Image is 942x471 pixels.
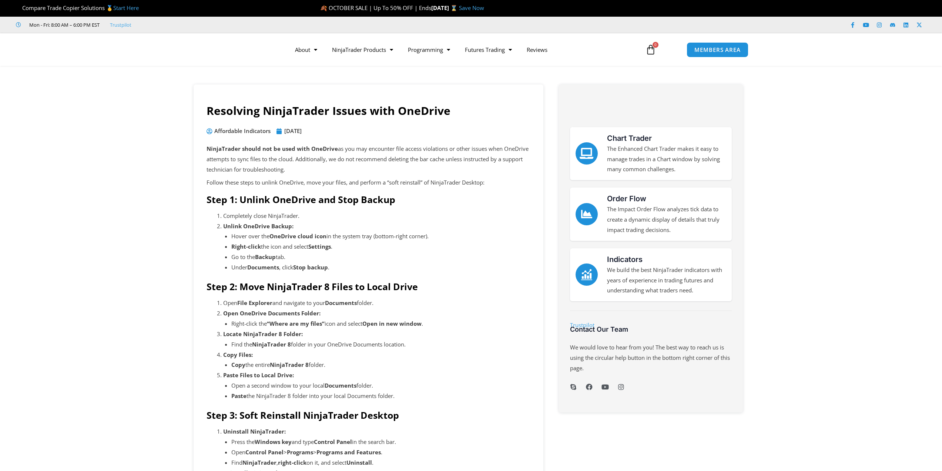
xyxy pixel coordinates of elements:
[576,142,598,165] a: Chart Trader
[288,41,637,58] nav: Menu
[267,320,325,327] strong: “Where are my files”
[288,41,325,58] a: About
[207,409,399,421] strong: Step 3: Soft Reinstall NinjaTrader Desktop
[231,231,530,242] li: Hover over the in the system tray (bottom-right corner).
[231,242,530,252] li: the icon and select .
[459,4,484,11] a: Save Now
[231,361,245,368] strong: Copy
[231,319,530,329] li: Right-click the icon and select .
[231,392,247,399] strong: Paste
[231,243,261,250] strong: Right-click
[113,4,139,11] a: Start Here
[16,4,139,11] span: Compare Trade Copier Solutions 🥇
[607,204,726,235] p: The Impact Order Flow analyzes tick data to create a dynamic display of details that truly impact...
[362,320,422,327] strong: Open in new window
[607,265,726,296] p: We build the best NinjaTrader indicators with years of experience in trading futures and understa...
[308,243,331,250] strong: Settings
[223,298,530,308] li: Open and navigate to your folder.
[223,222,294,230] strong: Unlink OneDrive Backup:
[255,253,276,261] strong: Backup
[231,381,530,391] li: Open a second window to your local folder.
[325,299,357,306] strong: Documents
[325,41,400,58] a: NinjaTrader Products
[607,144,726,175] p: The Enhanced Chart Trader makes it easy to manage trades in a Chart window by solving many common...
[223,309,321,317] strong: Open OneDrive Documents Folder:
[570,325,732,334] h3: Contact Our Team
[400,41,457,58] a: Programming
[223,351,253,358] strong: Copy Files:
[247,263,279,271] strong: Documents
[231,252,530,262] li: Go to the tab.
[578,97,723,116] img: NinjaTrader Wordmark color RGB | Affordable Indicators – NinjaTrader
[231,391,530,401] li: the NinjaTrader 8 folder into your local Documents folder.
[457,41,519,58] a: Futures Trading
[607,134,652,143] a: Chart Trader
[223,371,294,379] strong: Paste Files to Local Drive:
[207,144,530,175] p: as you may encounter file access violations or other issues when OneDrive attempts to sync files ...
[570,342,732,374] p: We would love to hear from you! The best way to reach us is using the circular help button in the...
[284,127,302,135] time: [DATE]
[207,280,418,293] strong: Step 2: Move NinjaTrader 8 Files to Local Drive
[346,459,372,466] strong: Uninstall
[314,438,352,445] strong: Control Panel
[245,448,284,456] strong: Control Panel
[231,447,530,458] li: Open > > .
[653,42,658,48] span: 0
[576,203,598,225] a: Order Flow
[694,47,741,53] span: MEMBERS AREA
[431,4,459,11] strong: [DATE] ⌛
[634,39,667,60] a: 0
[270,361,309,368] strong: NinjaTrader 8
[212,126,271,136] span: Affordable Indicators
[576,263,598,286] a: Indicators
[231,262,530,273] li: Under , click .
[607,194,646,203] a: Order Flow
[519,41,555,58] a: Reviews
[223,428,286,435] strong: Uninstall NinjaTrader:
[231,458,530,468] li: Find , on it, and select .
[207,178,530,188] p: Follow these steps to unlink OneDrive, move your files, and perform a “soft reinstall” of NinjaTr...
[231,339,530,350] li: Find the folder in your OneDrive Documents location.
[607,255,643,264] a: Indicators
[27,20,100,29] span: Mon - Fri: 8:00 AM – 6:00 PM EST
[252,341,291,348] strong: NinjaTrader 8
[269,232,326,240] strong: OneDrive cloud icon
[325,382,356,389] strong: Documents
[223,211,530,221] li: Completely close NinjaTrader.
[687,42,748,57] a: MEMBERS AREA
[320,4,431,11] span: 🍂 OCTOBER SALE | Up To 50% OFF | Ends
[207,145,338,152] strong: NinjaTrader should not be used with OneDrive
[278,459,306,466] strong: right-click
[194,36,273,63] img: LogoAI | Affordable Indicators – NinjaTrader
[16,5,22,11] img: 🏆
[207,103,530,119] h1: Resolving NinjaTrader Issues with OneDrive
[237,299,272,306] strong: File Explorer
[293,263,328,271] strong: Stop backup
[231,360,530,370] li: the entire folder.
[316,448,381,456] strong: Programs and Features
[231,437,530,447] li: Press the and type in the search bar.
[110,21,131,28] a: Trustpilot
[255,438,292,445] strong: Windows key
[242,459,276,466] strong: NinjaTrader
[223,330,303,338] strong: Locate NinjaTrader 8 Folder:
[287,448,313,456] strong: Programs
[207,193,395,206] strong: Step 1: Unlink OneDrive and Stop Backup
[570,321,594,329] a: Trustpilot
